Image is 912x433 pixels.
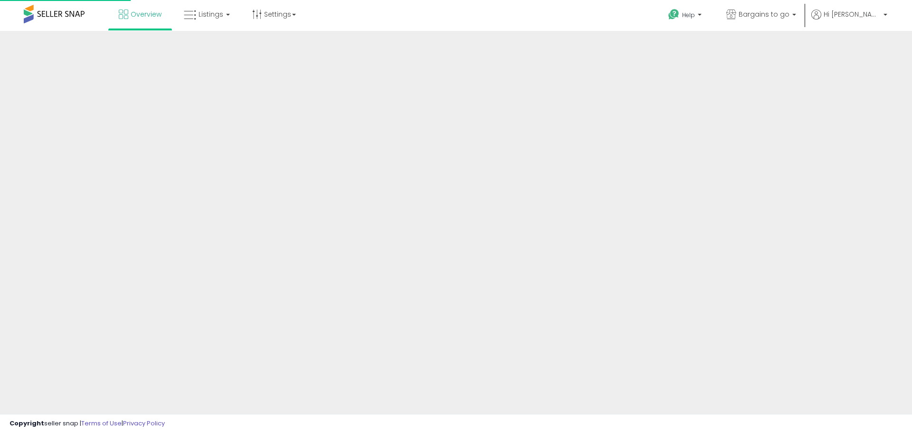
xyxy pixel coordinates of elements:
[123,419,165,428] a: Privacy Policy
[9,419,44,428] strong: Copyright
[131,10,161,19] span: Overview
[824,10,881,19] span: Hi [PERSON_NAME]
[81,419,122,428] a: Terms of Use
[811,10,887,31] a: Hi [PERSON_NAME]
[668,9,680,20] i: Get Help
[661,1,711,31] a: Help
[682,11,695,19] span: Help
[739,10,789,19] span: Bargains to go
[9,419,165,428] div: seller snap | |
[199,10,223,19] span: Listings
